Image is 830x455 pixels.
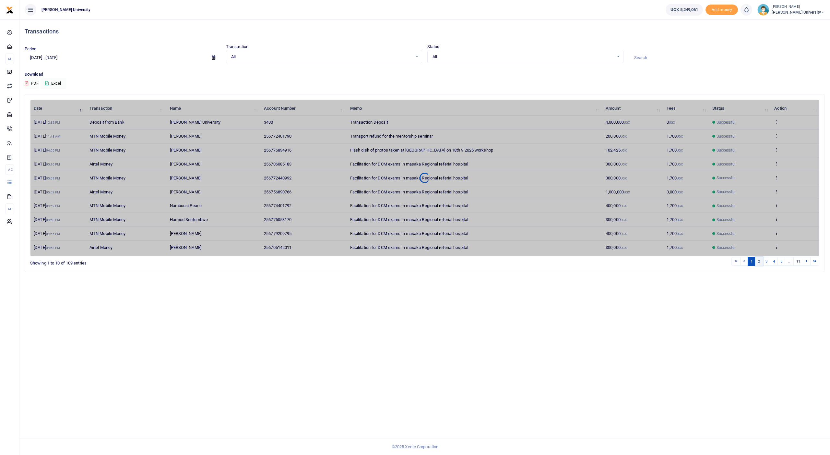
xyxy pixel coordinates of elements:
button: Excel [40,78,66,89]
span: Add money [705,5,738,15]
a: 4 [770,257,778,266]
a: profile-user [PERSON_NAME] [PERSON_NAME] University [757,4,825,16]
a: 1 [748,257,755,266]
a: 11 [793,257,803,266]
input: select period [25,52,207,63]
a: 3 [763,257,770,266]
a: 2 [755,257,763,266]
button: PDF [25,78,39,89]
li: M [5,203,14,214]
small: [PERSON_NAME] [772,4,825,10]
span: UGX 5,249,061 [670,6,698,13]
li: Toup your wallet [705,5,738,15]
li: Ac [5,164,14,175]
span: [PERSON_NAME] University [772,9,825,15]
a: UGX 5,249,061 [666,4,703,16]
a: 5 [777,257,785,266]
a: Add money [705,7,738,12]
li: Wallet ballance [663,4,705,16]
h4: Transactions [25,28,825,35]
img: profile-user [757,4,769,16]
span: [PERSON_NAME] University [39,7,93,13]
a: logo-small logo-large logo-large [6,7,14,12]
p: Download [25,71,825,78]
label: Status [427,43,440,50]
label: Transaction [226,43,248,50]
img: logo-small [6,6,14,14]
span: All [231,54,412,60]
span: All [433,54,614,60]
input: Search [629,52,825,63]
label: Period [25,46,37,52]
div: Showing 1 to 10 of 109 entries [30,256,356,266]
li: M [5,54,14,64]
